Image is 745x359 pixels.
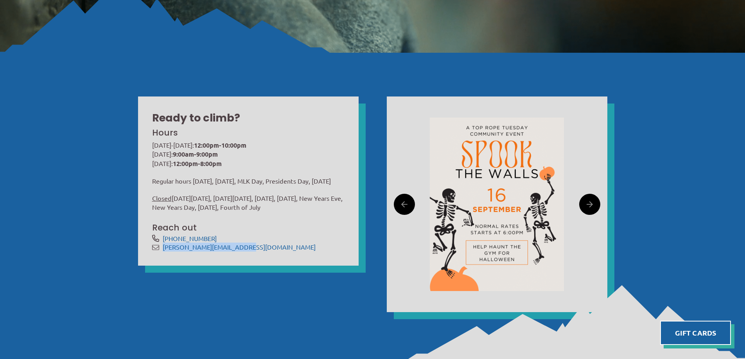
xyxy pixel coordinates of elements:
[152,111,345,125] h2: Ready to climb?
[152,127,343,139] h3: Hours
[173,159,222,168] strong: 12:00pm-8:00pm
[152,141,345,168] p: [DATE]-[DATE]: [DATE]: [DATE]:
[152,194,172,202] span: Closed
[173,150,218,158] strong: 9:00am-9:00pm
[163,234,217,242] a: [PHONE_NUMBER]
[163,243,316,251] a: [PERSON_NAME][EMAIL_ADDRESS][DOMAIN_NAME]
[152,222,345,234] h3: Reach out
[194,141,246,149] strong: 12:00pm-10:00pm
[430,118,564,291] img: Image
[152,194,345,211] p: [DATE][DATE], [DATE][DATE], [DATE], [DATE], New Years Eve, New Years Day, [DATE], Fourth of July
[152,177,345,186] p: Regular hours [DATE], [DATE], MLK Day, Presidents Day, [DATE]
